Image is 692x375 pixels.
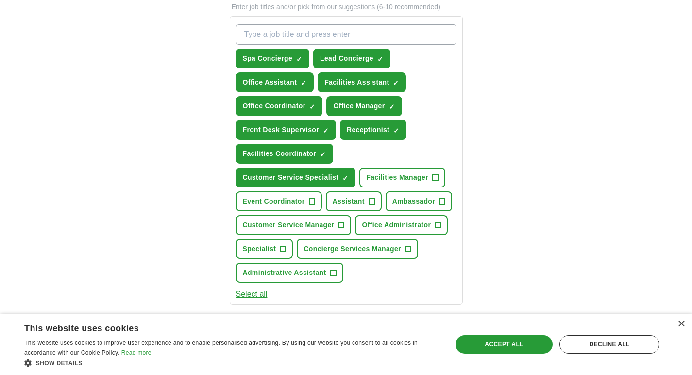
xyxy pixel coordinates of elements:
span: ✓ [393,127,399,135]
button: Office Assistant✓ [236,72,314,92]
button: Event Coordinator [236,191,322,211]
span: ✓ [342,174,348,182]
div: Show details [24,358,439,368]
span: Ambassador [392,196,435,206]
button: Ambassador [386,191,452,211]
div: This website uses cookies [24,320,415,334]
span: ✓ [377,55,383,63]
span: Spa Concierge [243,53,293,64]
button: Office Administrator [355,215,448,235]
button: Specialist [236,239,293,259]
button: Assistant [326,191,382,211]
button: Select all [236,289,268,300]
span: Specialist [243,244,276,254]
div: Decline all [559,335,659,354]
button: Front Desk Supervisor✓ [236,120,337,140]
span: Customer Service Specialist [243,172,339,183]
span: Show details [36,360,83,367]
div: Accept all [456,335,553,354]
button: Customer Service Specialist✓ [236,168,356,187]
span: ✓ [323,127,329,135]
span: Office Administrator [362,220,431,230]
button: Lead Concierge✓ [313,49,390,68]
a: Read more, opens a new window [121,349,152,356]
span: Office Manager [333,101,385,111]
span: ✓ [320,151,326,158]
button: Customer Service Manager [236,215,352,235]
span: Concierge Services Manager [304,244,401,254]
button: Office Coordinator✓ [236,96,323,116]
button: Facilities Coordinator✓ [236,144,334,164]
button: Spa Concierge✓ [236,49,310,68]
div: Close [677,321,685,328]
button: Facilities Manager [359,168,445,187]
span: Facilities Assistant [324,77,389,87]
button: Facilities Assistant✓ [318,72,406,92]
span: Front Desk Supervisor [243,125,320,135]
span: ✓ [301,79,306,87]
span: Office Coordinator [243,101,306,111]
button: Administrative Assistant [236,263,343,283]
span: Facilities Coordinator [243,149,317,159]
p: Enter job titles and/or pick from our suggestions (6-10 recommended) [230,2,463,12]
span: Administrative Assistant [243,268,326,278]
span: ✓ [393,79,399,87]
span: ✓ [309,103,315,111]
input: Type a job title and press enter [236,24,456,45]
button: Office Manager✓ [326,96,402,116]
span: Office Assistant [243,77,297,87]
button: Receptionist✓ [340,120,406,140]
span: Facilities Manager [366,172,428,183]
span: ✓ [389,103,395,111]
button: Concierge Services Manager [297,239,418,259]
span: ✓ [296,55,302,63]
span: Assistant [333,196,365,206]
span: Event Coordinator [243,196,305,206]
span: Customer Service Manager [243,220,335,230]
span: Lead Concierge [320,53,373,64]
span: This website uses cookies to improve user experience and to enable personalised advertising. By u... [24,340,418,356]
span: Receptionist [347,125,389,135]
